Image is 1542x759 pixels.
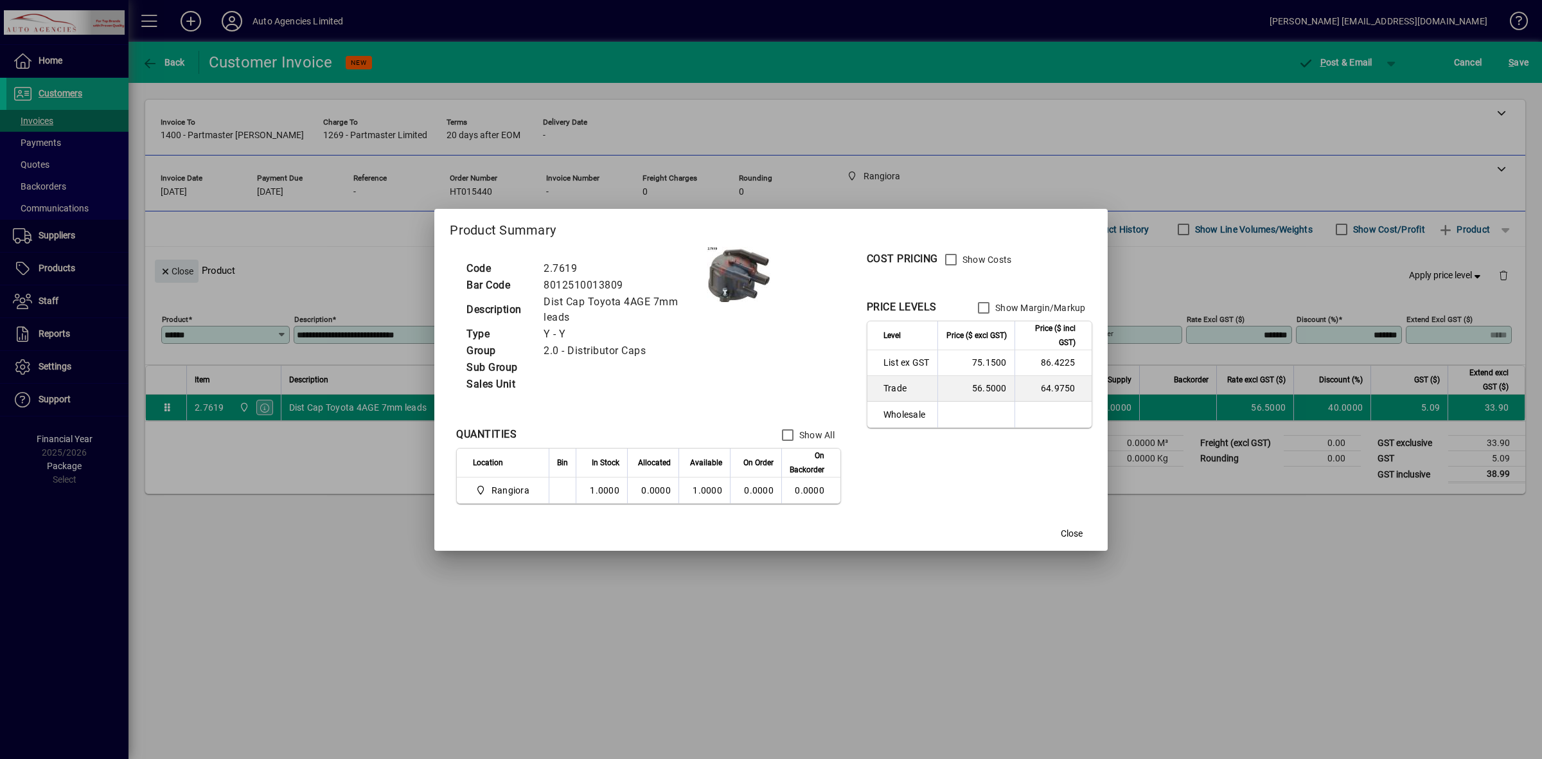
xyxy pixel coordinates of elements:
[937,376,1015,402] td: 56.5000
[993,301,1086,314] label: Show Margin/Markup
[883,382,930,395] span: Trade
[473,483,535,498] span: Rangiora
[492,484,529,497] span: Rangiora
[707,247,771,302] img: contain
[638,456,671,470] span: Allocated
[576,478,627,503] td: 1.0000
[537,343,707,359] td: 2.0 - Distributor Caps
[690,456,722,470] span: Available
[867,299,937,315] div: PRICE LEVELS
[1061,527,1083,540] span: Close
[557,456,568,470] span: Bin
[883,356,930,369] span: List ex GST
[537,277,707,294] td: 8012510013809
[460,359,537,376] td: Sub Group
[460,294,537,326] td: Description
[744,485,774,496] span: 0.0000
[946,328,1007,343] span: Price ($ excl GST)
[537,260,707,277] td: 2.7619
[473,456,503,470] span: Location
[460,343,537,359] td: Group
[537,294,707,326] td: Dist Cap Toyota 4AGE 7mm leads
[1023,321,1076,350] span: Price ($ incl GST)
[867,251,938,267] div: COST PRICING
[434,209,1107,246] h2: Product Summary
[1051,522,1092,546] button: Close
[460,277,537,294] td: Bar Code
[678,478,730,503] td: 1.0000
[960,253,1012,266] label: Show Costs
[1015,376,1092,402] td: 64.9750
[883,408,930,421] span: Wholesale
[460,326,537,343] td: Type
[790,449,824,477] span: On Backorder
[1015,350,1092,376] td: 86.4225
[797,429,835,442] label: Show All
[883,328,901,343] span: Level
[456,427,517,442] div: QUANTITIES
[627,478,678,503] td: 0.0000
[937,350,1015,376] td: 75.1500
[460,260,537,277] td: Code
[537,326,707,343] td: Y - Y
[592,456,619,470] span: In Stock
[743,456,774,470] span: On Order
[781,478,840,503] td: 0.0000
[460,376,537,393] td: Sales Unit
